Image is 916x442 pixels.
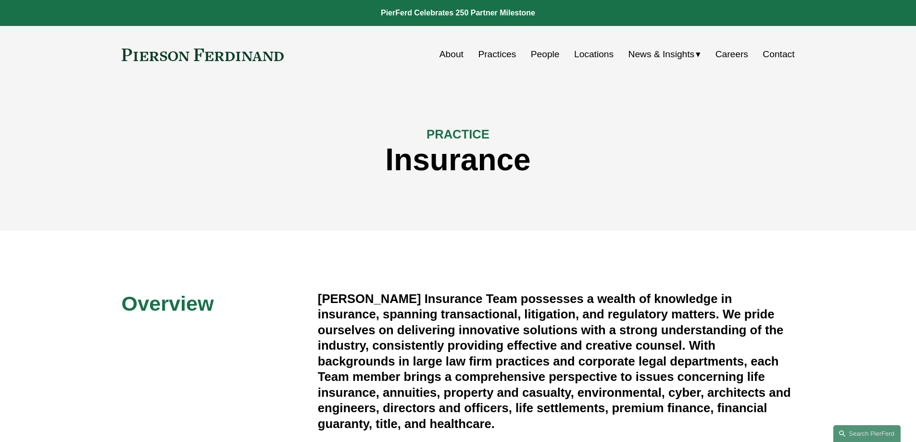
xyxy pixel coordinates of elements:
a: Contact [763,45,794,63]
a: Locations [574,45,614,63]
a: folder dropdown [628,45,701,63]
a: Careers [715,45,748,63]
a: About [439,45,464,63]
span: News & Insights [628,46,695,63]
a: Search this site [833,425,901,442]
span: Overview [122,292,214,315]
a: People [531,45,560,63]
span: PRACTICE [427,127,489,141]
h1: Insurance [122,142,795,177]
a: Practices [478,45,516,63]
h4: [PERSON_NAME] Insurance Team possesses a wealth of knowledge in insurance, spanning transactional... [318,291,795,431]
